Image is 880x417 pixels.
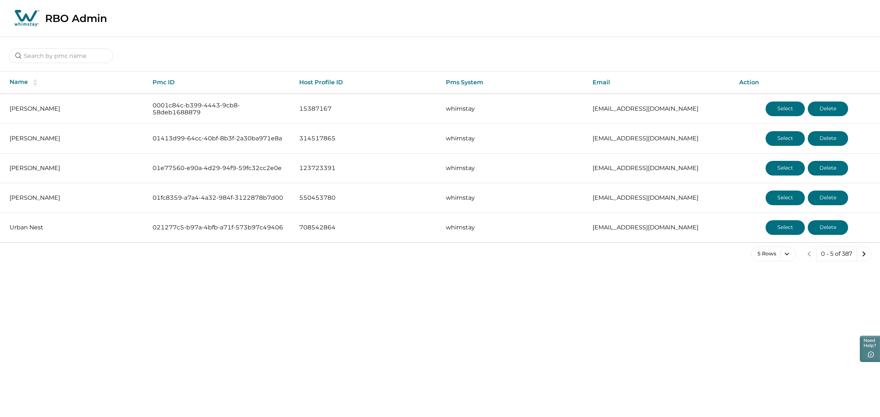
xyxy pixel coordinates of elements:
p: 123723391 [299,165,434,172]
p: 15387167 [299,105,434,112]
p: Urban Nest [10,224,141,231]
button: Delete [808,161,848,176]
button: Select [766,191,805,205]
th: Pms System [440,71,587,94]
p: [EMAIL_ADDRESS][DOMAIN_NAME] [593,194,727,202]
p: [EMAIL_ADDRESS][DOMAIN_NAME] [593,165,727,172]
p: 01e77560-e90a-4d29-94f9-59fc32cc2e0e [153,165,287,172]
p: whimstay [446,135,581,142]
th: Pmc ID [147,71,293,94]
p: [EMAIL_ADDRESS][DOMAIN_NAME] [593,135,727,142]
button: Select [766,220,805,235]
p: 01413d99-64cc-40bf-8b3f-2a30ba971e8a [153,135,287,142]
p: 0001c84c-b399-4443-9cb8-58deb1688879 [153,102,287,116]
button: Select [766,161,805,176]
p: [PERSON_NAME] [10,194,141,202]
p: [EMAIL_ADDRESS][DOMAIN_NAME] [593,224,727,231]
p: whimstay [446,105,581,112]
button: previous page [802,247,817,261]
p: 708542864 [299,224,434,231]
th: Email [587,71,733,94]
th: Host Profile ID [293,71,440,94]
button: Delete [808,131,848,146]
button: Delete [808,191,848,205]
p: 550453780 [299,194,434,202]
th: Action [733,71,880,94]
button: next page [857,247,871,261]
button: Select [766,131,805,146]
button: 0 - 5 of 387 [816,247,857,261]
button: sorting [28,79,43,86]
input: Search by pmc name [9,48,113,63]
p: [PERSON_NAME] [10,135,141,142]
p: [PERSON_NAME] [10,105,141,112]
button: Select [766,102,805,116]
button: Delete [808,102,848,116]
p: [EMAIL_ADDRESS][DOMAIN_NAME] [593,105,727,112]
p: 021277c5-b97a-4bfb-a71f-573b97c49406 [153,224,287,231]
button: Delete [808,220,848,235]
p: [PERSON_NAME] [10,165,141,172]
p: 01fc8359-a7a4-4a32-984f-3122878b7d00 [153,194,287,202]
p: 314517865 [299,135,434,142]
p: whimstay [446,194,581,202]
p: 0 - 5 of 387 [821,250,852,258]
button: 5 Rows [751,247,796,261]
p: whimstay [446,224,581,231]
p: RBO Admin [45,12,107,25]
p: whimstay [446,165,581,172]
